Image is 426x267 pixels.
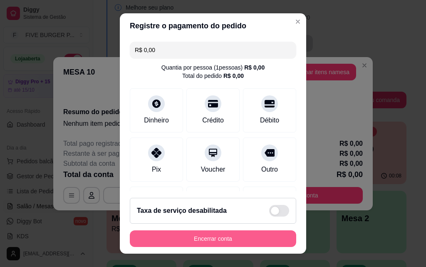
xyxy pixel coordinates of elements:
[260,115,279,125] div: Débito
[137,206,227,216] h2: Taxa de serviço desabilitada
[291,15,305,28] button: Close
[202,115,224,125] div: Crédito
[144,115,169,125] div: Dinheiro
[135,42,291,58] input: Ex.: hambúrguer de cordeiro
[130,230,296,247] button: Encerrar conta
[161,63,265,72] div: Quantia por pessoa ( 1 pessoas)
[182,72,244,80] div: Total do pedido
[223,72,244,80] div: R$ 0,00
[120,13,306,38] header: Registre o pagamento do pedido
[244,63,265,72] div: R$ 0,00
[152,165,161,175] div: Pix
[261,165,278,175] div: Outro
[201,165,225,175] div: Voucher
